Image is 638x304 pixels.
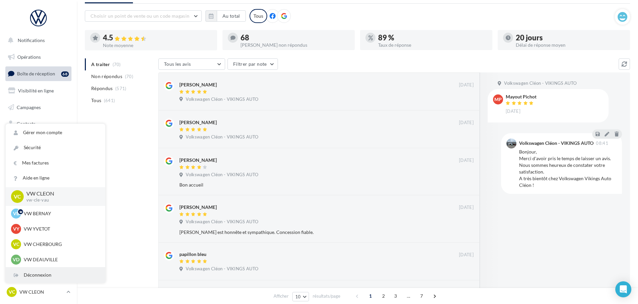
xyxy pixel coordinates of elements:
span: Afficher [274,293,289,299]
span: 3 [390,291,401,301]
span: [DATE] [459,205,474,211]
a: VC VW CLEON [5,286,71,298]
div: [PERSON_NAME] [179,157,217,164]
p: VW DEAUVILLE [24,256,97,263]
div: 68 [241,34,349,41]
p: VW YVETOT [24,226,97,232]
span: Notifications [18,37,45,43]
div: Tous [250,9,267,23]
span: [DATE] [506,108,520,114]
span: VD [13,256,19,263]
span: Volkswagen Cléon - VIKINGS AUTO [186,96,258,102]
p: VW CHERBOURG [24,241,97,248]
span: [DATE] [459,82,474,88]
a: Mes factures [6,156,105,171]
span: Volkswagen Cléon - VIKINGS AUTO [186,134,258,140]
div: Déconnexion [6,268,105,283]
div: 68 [61,71,69,77]
span: 2 [378,291,389,301]
span: VB [13,210,19,217]
span: résultats/page [313,293,340,299]
span: Volkswagen Cléon - VIKINGS AUTO [186,172,258,178]
div: [PERSON_NAME] [179,119,217,126]
a: Campagnes [4,100,73,114]
div: Volkswagen Cléon - VIKINGS AUTO [519,141,594,145]
span: ... [403,291,414,301]
span: 10 [295,294,301,299]
div: Note moyenne [103,43,212,48]
div: 89 % [378,34,487,41]
div: Open Intercom Messenger [615,281,631,297]
span: VC [14,193,21,200]
span: VC [9,289,15,295]
span: MP [494,96,502,103]
p: vw-cle-vau [26,197,95,203]
button: Filtrer par note [227,58,278,70]
a: Gérer mon compte [6,125,105,140]
a: Boîte de réception68 [4,66,73,81]
span: [DATE] [459,158,474,164]
button: Tous les avis [158,58,225,70]
span: Visibilité en ligne [18,88,54,93]
a: Opérations [4,50,73,64]
button: 10 [292,292,309,301]
a: PLV et print personnalisable [4,167,73,186]
span: Boîte de réception [17,71,55,76]
span: Choisir un point de vente ou un code magasin [91,13,189,19]
span: Opérations [17,54,41,60]
div: 20 jours [516,34,625,41]
p: VW BERNAY [24,210,97,217]
span: [DATE] [459,252,474,258]
a: Visibilité en ligne [4,84,73,98]
span: Non répondus [91,73,122,80]
button: Au total [205,10,246,22]
span: VY [13,226,19,232]
span: Volkswagen Cléon - VIKINGS AUTO [186,219,258,225]
div: Taux de réponse [378,43,487,47]
span: 08:41 [596,141,608,145]
div: [PERSON_NAME] [179,81,217,88]
span: 7 [416,291,427,301]
span: Tous [91,97,101,104]
div: Mayout Pichot [506,94,536,99]
a: Médiathèque [4,133,73,147]
div: [PERSON_NAME] est honnête et sympathique. Concession fiable. [179,229,430,236]
p: VW CLEON [19,289,64,295]
div: papillon bleu [179,251,206,258]
button: Choisir un point de vente ou un code magasin [85,10,202,22]
span: (641) [104,98,115,103]
a: Calendrier [4,150,73,164]
span: [DATE] [459,120,474,126]
span: Tous les avis [164,61,191,67]
button: Notifications [4,33,70,47]
a: Contacts [4,117,73,131]
div: Bonjour, Merci d'avoir pris le temps de laisser un avis. Nous sommes heureux de constater votre s... [519,148,617,189]
a: Sécurité [6,140,105,155]
div: Délai de réponse moyen [516,43,625,47]
span: (70) [125,74,133,79]
span: Répondus [91,85,113,92]
div: [PERSON_NAME] [179,204,217,211]
button: Au total [217,10,246,22]
span: (571) [115,86,127,91]
span: Volkswagen Cléon - VIKINGS AUTO [504,80,577,86]
span: Volkswagen Cléon - VIKINGS AUTO [186,266,258,272]
div: 4.5 [103,34,212,42]
span: Contacts [17,121,35,126]
span: VC [13,241,19,248]
a: Aide en ligne [6,171,105,186]
div: Bon accueil [179,182,430,188]
span: Campagnes [17,104,41,110]
span: 1 [365,291,376,301]
div: [PERSON_NAME] non répondus [241,43,349,47]
a: Campagnes DataOnDemand [4,189,73,209]
p: VW CLEON [26,190,95,198]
